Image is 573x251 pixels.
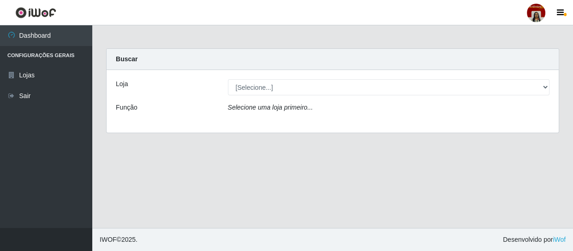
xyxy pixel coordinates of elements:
[503,235,566,245] span: Desenvolvido por
[100,235,137,245] span: © 2025 .
[553,236,566,243] a: iWof
[116,79,128,89] label: Loja
[116,103,137,112] label: Função
[116,55,137,63] strong: Buscar
[100,236,117,243] span: IWOF
[228,104,313,111] i: Selecione uma loja primeiro...
[15,7,56,18] img: CoreUI Logo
